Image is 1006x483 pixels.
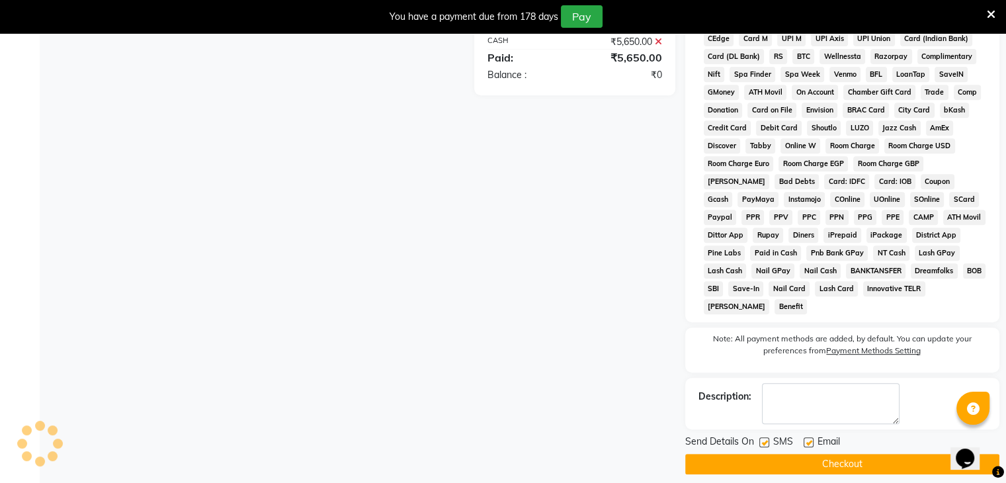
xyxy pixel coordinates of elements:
span: GMoney [704,85,739,100]
span: Envision [802,103,837,118]
span: Nail Card [769,281,810,296]
span: Discover [704,138,741,154]
span: Paid in Cash [750,245,801,261]
span: Card on File [747,103,796,118]
span: Shoutlo [807,120,841,136]
span: Lash Cash [704,263,747,279]
span: Complimentary [917,49,977,64]
span: Credit Card [704,120,751,136]
span: BRAC Card [843,103,889,118]
span: PPR [741,210,764,225]
span: ATH Movil [943,210,985,225]
span: RS [769,49,787,64]
span: CEdge [704,31,734,46]
span: Room Charge [825,138,879,154]
span: Pine Labs [704,245,745,261]
span: On Account [792,85,838,100]
span: Save-In [728,281,763,296]
span: Venmo [829,67,860,82]
span: Dittor App [704,228,748,243]
span: Email [817,435,840,451]
span: LoanTap [892,67,930,82]
div: CASH [478,35,575,49]
span: [PERSON_NAME] [704,174,770,189]
span: Send Details On [685,435,754,451]
span: Room Charge GBP [853,156,923,171]
span: Lash Card [815,281,858,296]
span: Bad Debts [775,174,819,189]
iframe: chat widget [950,430,993,470]
span: Card: IDFC [824,174,869,189]
span: Razorpay [870,49,912,64]
span: PPN [825,210,849,225]
span: Coupon [921,174,954,189]
span: ATH Movil [744,85,786,100]
span: Trade [921,85,948,100]
span: BOB [963,263,986,279]
span: AmEx [926,120,954,136]
div: You have a payment due from 178 days [390,10,558,24]
span: Room Charge USD [884,138,955,154]
span: COnline [830,192,864,207]
span: SMS [773,435,793,451]
span: District App [912,228,961,243]
div: ₹0 [575,68,672,82]
span: Gcash [704,192,733,207]
span: Lash GPay [915,245,960,261]
span: Nift [704,67,725,82]
span: BFL [866,67,887,82]
span: Chamber Gift Card [843,85,915,100]
button: Checkout [685,454,999,474]
span: Online W [780,138,820,154]
span: Rupay [753,228,783,243]
span: iPackage [866,228,907,243]
div: Description: [698,390,751,404]
span: SBI [704,281,724,296]
span: Spa Week [780,67,824,82]
span: Room Charge EGP [778,156,848,171]
div: Balance : [478,68,575,82]
span: UPI Union [853,31,895,46]
span: Card (Indian Bank) [900,31,973,46]
span: Pnb Bank GPay [806,245,868,261]
span: Dreamfolks [911,263,958,279]
span: UPI Axis [811,31,848,46]
span: [PERSON_NAME] [704,299,770,314]
span: Spa Finder [730,67,775,82]
span: PPE [882,210,903,225]
label: Payment Methods Setting [826,345,921,357]
div: ₹5,650.00 [575,50,672,66]
span: PayMaya [737,192,778,207]
span: BTC [792,49,814,64]
span: bKash [940,103,970,118]
span: Tabby [745,138,775,154]
span: Donation [704,103,743,118]
span: Comp [954,85,982,100]
span: PPV [769,210,792,225]
span: Debit Card [756,120,802,136]
span: UPI M [777,31,806,46]
span: Nail GPay [751,263,794,279]
span: Instamojo [784,192,825,207]
span: Jazz Cash [878,120,921,136]
span: Nail Cash [800,263,841,279]
span: Paypal [704,210,737,225]
label: Note: All payment methods are added, by default. You can update your preferences from [698,333,986,362]
span: Card M [739,31,772,46]
span: SOnline [910,192,944,207]
div: Paid: [478,50,575,66]
span: Innovative TELR [863,281,925,296]
span: PPC [798,210,820,225]
span: NT Cash [873,245,909,261]
span: UOnline [870,192,905,207]
span: Card: IOB [874,174,915,189]
span: Card (DL Bank) [704,49,765,64]
span: Diners [788,228,818,243]
span: Benefit [775,299,807,314]
div: ₹5,650.00 [575,35,672,49]
span: CAMP [909,210,938,225]
span: SaveIN [935,67,968,82]
span: Room Charge Euro [704,156,774,171]
span: LUZO [846,120,873,136]
button: Pay [561,5,603,28]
